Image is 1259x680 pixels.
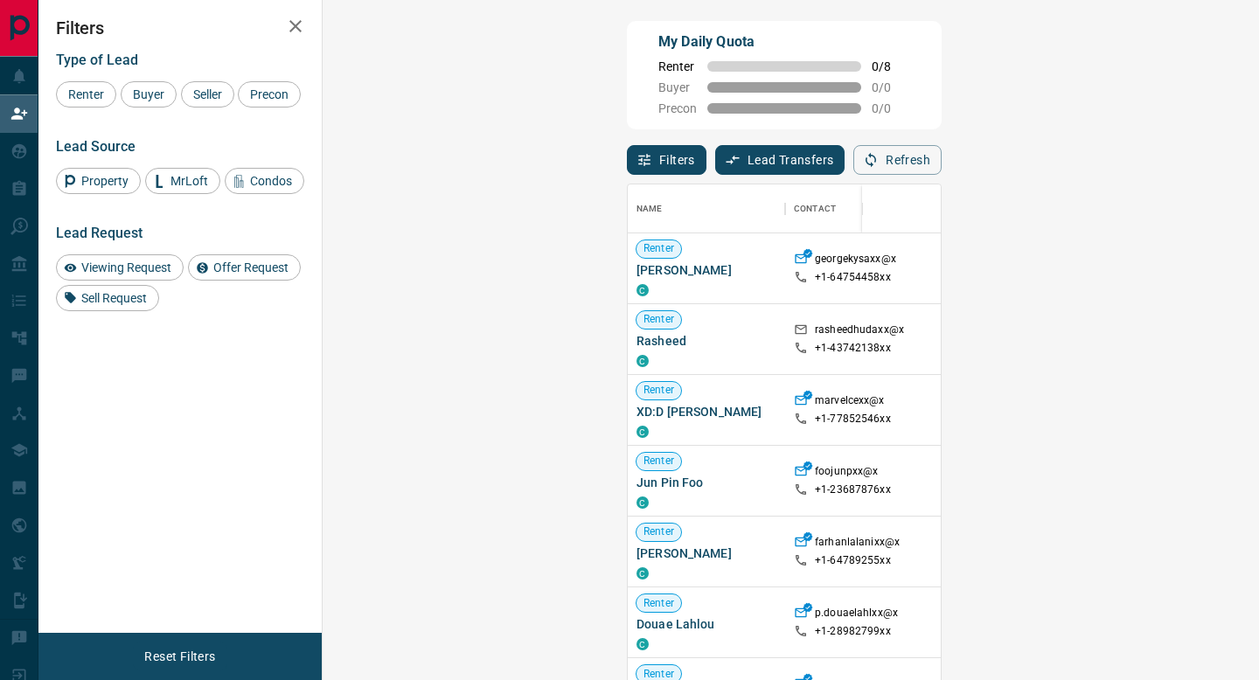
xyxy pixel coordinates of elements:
[815,270,891,285] p: +1- 64754458xx
[636,638,649,650] div: condos.ca
[872,80,910,94] span: 0 / 0
[636,332,776,350] span: Rasheed
[56,168,141,194] div: Property
[636,567,649,579] div: condos.ca
[75,260,177,274] span: Viewing Request
[238,81,301,108] div: Precon
[56,52,138,68] span: Type of Lead
[121,81,177,108] div: Buyer
[636,496,649,509] div: condos.ca
[181,81,234,108] div: Seller
[56,17,304,38] h2: Filters
[636,284,649,296] div: condos.ca
[75,174,135,188] span: Property
[815,464,878,482] p: foojunpxx@x
[815,393,885,412] p: marvelcexx@x
[225,168,304,194] div: Condos
[815,535,900,553] p: farhanlalanixx@x
[628,184,785,233] div: Name
[636,355,649,367] div: condos.ca
[62,87,110,101] span: Renter
[815,624,891,639] p: +1- 28982799xx
[636,241,681,256] span: Renter
[636,312,681,327] span: Renter
[636,454,681,468] span: Renter
[56,254,184,281] div: Viewing Request
[658,80,697,94] span: Buyer
[636,403,776,420] span: XD:D [PERSON_NAME]
[56,225,143,241] span: Lead Request
[207,260,295,274] span: Offer Request
[872,101,910,115] span: 0 / 0
[127,87,170,101] span: Buyer
[56,138,136,155] span: Lead Source
[636,261,776,279] span: [PERSON_NAME]
[187,87,228,101] span: Seller
[815,341,891,356] p: +1- 43742138xx
[145,168,220,194] div: MrLoft
[815,606,898,624] p: p.douaelahlxx@x
[636,524,681,539] span: Renter
[627,145,706,175] button: Filters
[815,252,896,270] p: georgekysaxx@x
[658,101,697,115] span: Precon
[815,482,891,497] p: +1- 23687876xx
[636,426,649,438] div: condos.ca
[164,174,214,188] span: MrLoft
[56,285,159,311] div: Sell Request
[244,174,298,188] span: Condos
[815,323,904,341] p: rasheedhudaxx@x
[56,81,116,108] div: Renter
[658,59,697,73] span: Renter
[658,31,910,52] p: My Daily Quota
[815,412,891,427] p: +1- 77852546xx
[636,184,663,233] div: Name
[636,596,681,611] span: Renter
[853,145,942,175] button: Refresh
[636,545,776,562] span: [PERSON_NAME]
[636,383,681,398] span: Renter
[636,615,776,633] span: Douae Lahlou
[244,87,295,101] span: Precon
[715,145,845,175] button: Lead Transfers
[815,553,891,568] p: +1- 64789255xx
[636,474,776,491] span: Jun Pin Foo
[133,642,226,671] button: Reset Filters
[794,184,836,233] div: Contact
[75,291,153,305] span: Sell Request
[188,254,301,281] div: Offer Request
[785,184,925,233] div: Contact
[872,59,910,73] span: 0 / 8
